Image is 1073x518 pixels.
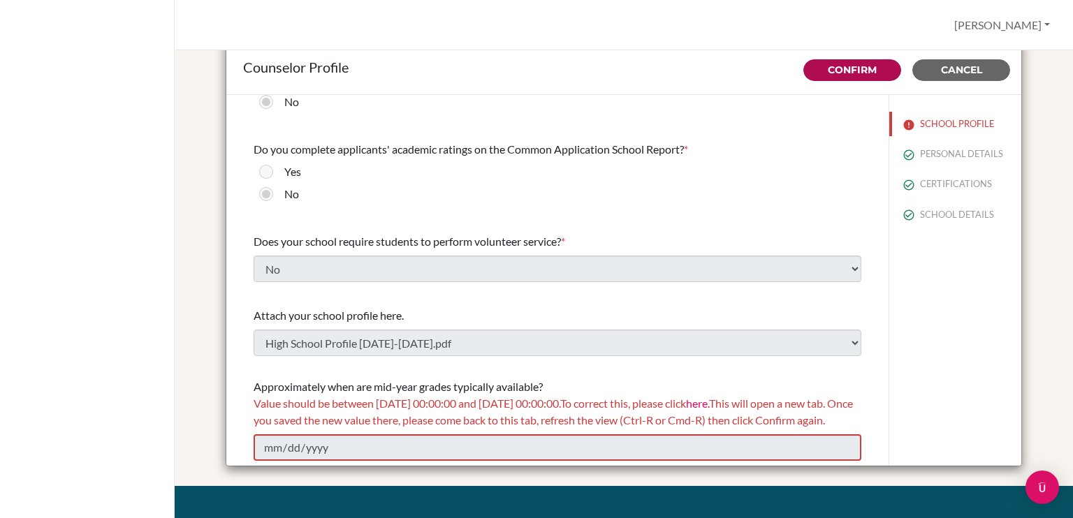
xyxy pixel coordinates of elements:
a: here. [686,397,709,410]
span: Do you complete applicants' academic ratings on the Common Application School Report? [254,142,684,156]
button: [PERSON_NAME] [948,12,1056,38]
span: Value should be between [DATE] 00:00:00 and [DATE] 00:00:00. To correct this, please click This w... [254,397,853,427]
label: No [284,94,299,110]
div: Counselor Profile [243,57,1005,77]
span: Does your school require students to perform volunteer service? [254,235,561,248]
img: check_circle_outline-e4d4ac0f8e9136db5ab2.svg [903,209,914,221]
button: PERSONAL DETAILS [889,142,1021,166]
span: Approximately when are mid-year grades typically available? [254,380,543,393]
span: Attach your school profile here. [254,309,404,322]
button: SCHOOL PROFILE [889,112,1021,136]
label: Yes [284,163,301,180]
img: check_circle_outline-e4d4ac0f8e9136db5ab2.svg [903,149,914,161]
img: error-544570611efd0a2d1de9.svg [903,119,914,131]
div: Open Intercom Messenger [1025,471,1059,504]
img: check_circle_outline-e4d4ac0f8e9136db5ab2.svg [903,179,914,191]
button: CERTIFICATIONS [889,172,1021,196]
button: SCHOOL DETAILS [889,202,1021,227]
label: No [284,186,299,202]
